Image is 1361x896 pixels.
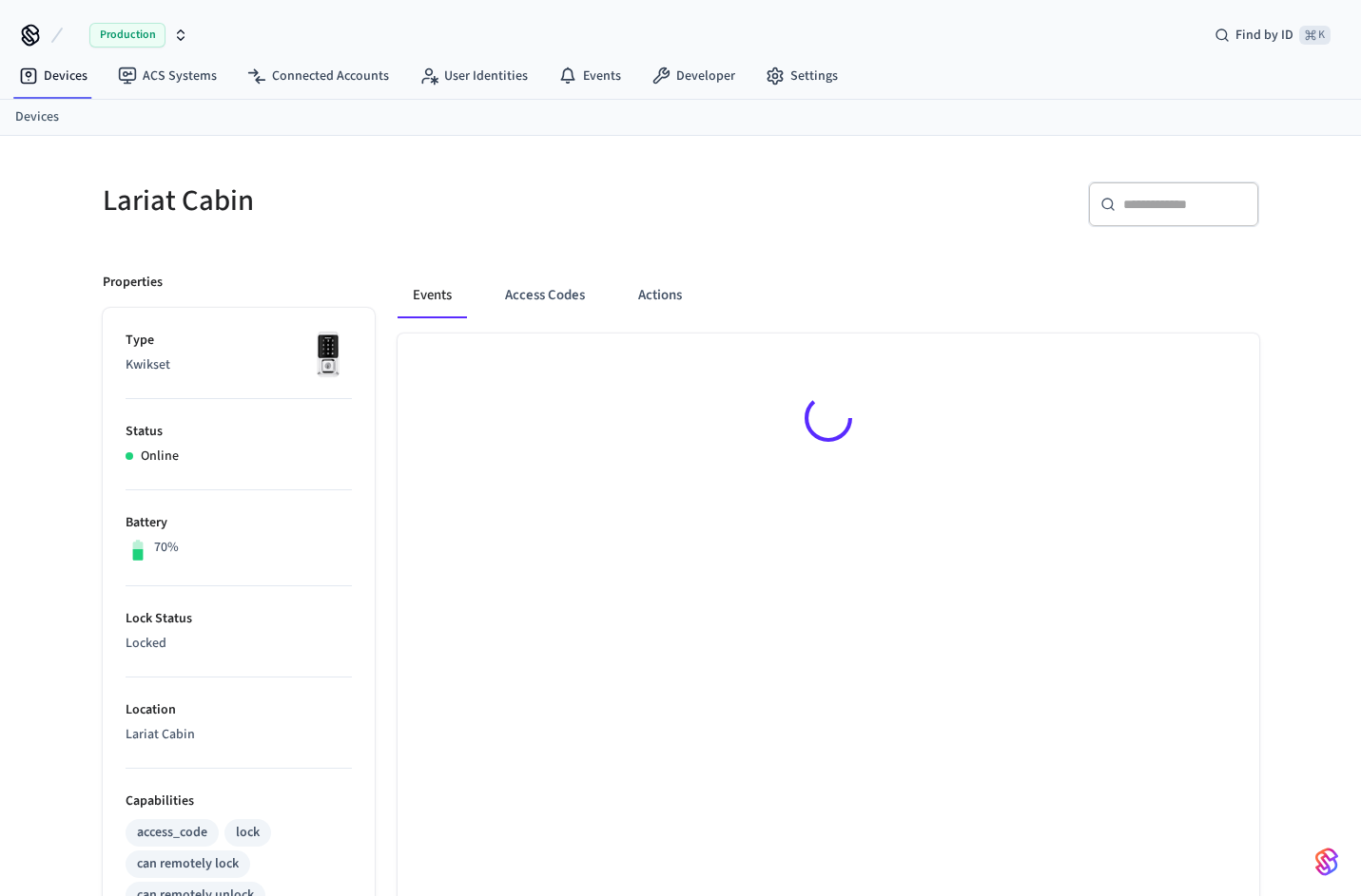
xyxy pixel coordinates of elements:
a: ACS Systems [103,59,232,93]
div: access_code [137,823,207,843]
a: Events [543,59,636,93]
a: Devices [15,107,59,127]
a: Devices [4,59,103,93]
span: Find by ID [1235,26,1293,45]
p: Capabilities [126,791,352,811]
a: Connected Accounts [232,59,404,93]
div: ant example [398,273,1259,318]
p: Properties [103,273,163,293]
button: Events [398,273,467,318]
button: Actions [623,273,697,318]
p: Battery [126,513,352,533]
p: Online [141,447,179,467]
button: Access Codes [490,273,600,318]
h5: Lariat Cabin [103,181,670,220]
p: Location [126,700,352,720]
div: Find by ID⌘ K [1199,18,1346,52]
a: Developer [636,59,750,93]
span: ⌘ K [1299,26,1331,45]
div: lock [236,823,260,843]
p: Type [126,331,352,351]
div: can remotely lock [137,854,239,874]
a: Settings [750,59,853,93]
p: Status [126,422,352,442]
p: Kwikset [126,355,352,375]
p: Lariat Cabin [126,725,352,745]
span: Production [89,23,165,48]
a: User Identities [404,59,543,93]
img: SeamLogoGradient.69752ec5.svg [1315,847,1338,877]
p: 70% [154,538,179,558]
p: Locked [126,634,352,654]
p: Lock Status [126,609,352,629]
img: Kwikset Halo Touchscreen Wifi Enabled Smart Lock, Polished Chrome, Front [304,331,352,378]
